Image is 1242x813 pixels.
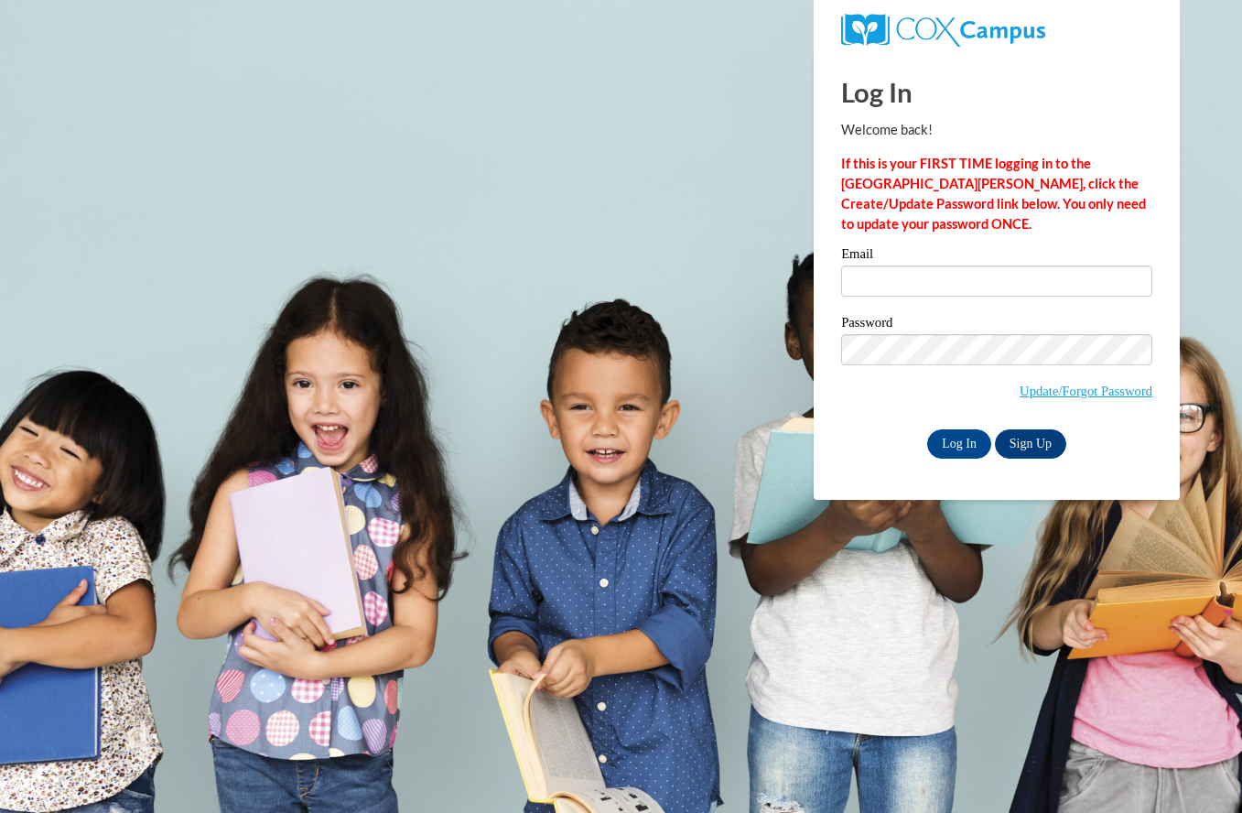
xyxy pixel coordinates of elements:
[1020,384,1152,398] a: Update/Forgot Password
[841,21,1045,37] a: COX Campus
[841,156,1146,232] strong: If this is your FIRST TIME logging in to the [GEOGRAPHIC_DATA][PERSON_NAME], click the Create/Upd...
[841,316,1152,334] label: Password
[841,73,1152,111] h1: Log In
[927,429,991,459] input: Log In
[995,429,1066,459] a: Sign Up
[841,247,1152,266] label: Email
[841,120,1152,140] p: Welcome back!
[841,14,1045,47] img: COX Campus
